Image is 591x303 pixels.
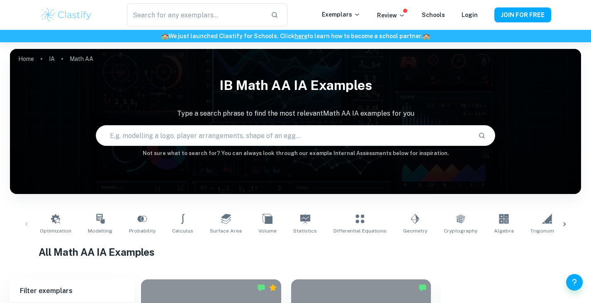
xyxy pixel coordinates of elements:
[418,284,427,292] img: Marked
[129,227,156,235] span: Probability
[88,227,112,235] span: Modelling
[258,227,277,235] span: Volume
[127,3,264,27] input: Search for any exemplars...
[172,227,193,235] span: Calculus
[462,12,478,18] a: Login
[161,33,168,39] span: 🏫
[39,245,552,259] h1: All Math AA IA Examples
[494,227,514,235] span: Algebra
[423,33,430,39] span: 🏫
[294,33,307,39] a: here
[530,227,564,235] span: Trigonometry
[10,72,581,99] h1: IB Math AA IA examples
[422,12,445,18] a: Schools
[269,284,277,292] div: Premium
[10,149,581,158] h6: Not sure what to search for? You can always look through our example Internal Assessments below f...
[10,109,581,119] p: Type a search phrase to find the most relevant Math AA IA examples for you
[494,7,551,22] button: JOIN FOR FREE
[49,53,55,65] a: IA
[210,227,242,235] span: Surface Area
[322,10,360,19] p: Exemplars
[566,274,583,291] button: Help and Feedback
[377,11,405,20] p: Review
[257,284,265,292] img: Marked
[40,7,93,23] img: Clastify logo
[293,227,317,235] span: Statistics
[10,279,134,303] h6: Filter exemplars
[18,53,34,65] a: Home
[40,227,71,235] span: Optimization
[333,227,387,235] span: Differential Equations
[2,32,589,41] h6: We just launched Clastify for Schools. Click to learn how to become a school partner.
[70,54,93,63] p: Math AA
[403,227,427,235] span: Geometry
[96,124,472,147] input: E.g. modelling a logo, player arrangements, shape of an egg...
[475,128,489,143] button: Search
[444,227,477,235] span: Cryptography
